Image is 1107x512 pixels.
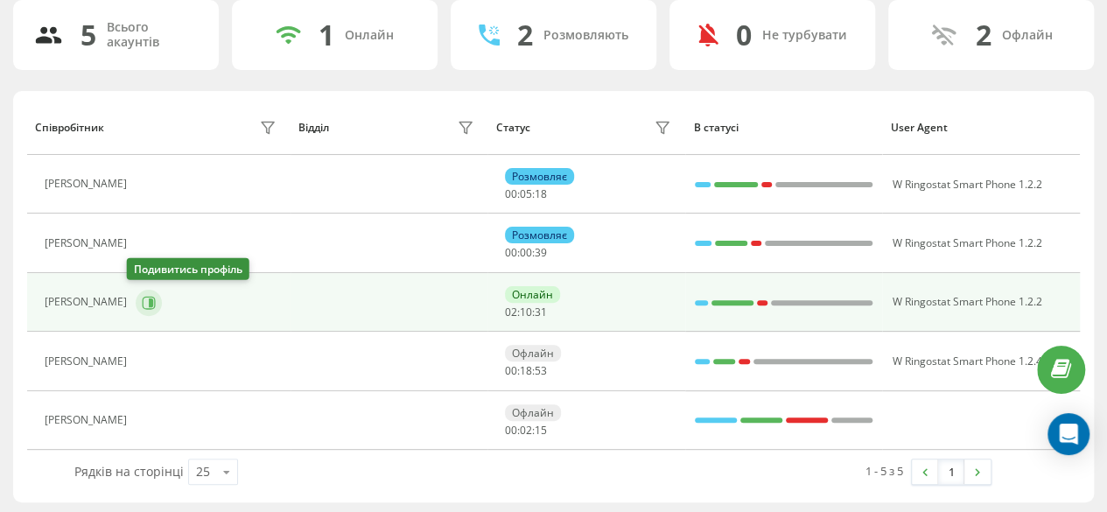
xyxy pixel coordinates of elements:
[520,423,532,438] span: 02
[892,294,1041,309] span: W Ringostat Smart Phone 1.2.2
[535,186,547,201] span: 18
[505,424,547,437] div: : :
[319,18,334,52] div: 1
[520,186,532,201] span: 05
[505,227,574,243] div: Розмовляє
[505,363,517,378] span: 00
[976,18,991,52] div: 2
[543,28,628,43] div: Розмовляють
[496,122,530,134] div: Статус
[127,258,249,280] div: Подивитись профіль
[520,305,532,319] span: 10
[74,463,184,480] span: Рядків на сторінці
[865,462,903,480] div: 1 - 5 з 5
[45,414,131,426] div: [PERSON_NAME]
[196,463,210,480] div: 25
[520,245,532,260] span: 00
[535,423,547,438] span: 15
[45,178,131,190] div: [PERSON_NAME]
[45,237,131,249] div: [PERSON_NAME]
[535,363,547,378] span: 53
[891,122,1072,134] div: User Agent
[505,423,517,438] span: 00
[505,345,561,361] div: Офлайн
[1002,28,1053,43] div: Офлайн
[535,245,547,260] span: 39
[45,355,131,368] div: [PERSON_NAME]
[762,28,847,43] div: Не турбувати
[892,235,1041,250] span: W Ringostat Smart Phone 1.2.2
[892,354,1041,368] span: W Ringostat Smart Phone 1.2.4
[505,286,560,303] div: Онлайн
[938,459,964,484] a: 1
[35,122,104,134] div: Співробітник
[505,168,574,185] div: Розмовляє
[1047,413,1089,455] div: Open Intercom Messenger
[505,305,517,319] span: 02
[45,296,131,308] div: [PERSON_NAME]
[517,18,533,52] div: 2
[520,363,532,378] span: 18
[505,186,517,201] span: 00
[298,122,329,134] div: Відділ
[736,18,752,52] div: 0
[505,188,547,200] div: : :
[505,365,547,377] div: : :
[892,177,1041,192] span: W Ringostat Smart Phone 1.2.2
[505,247,547,259] div: : :
[81,18,96,52] div: 5
[505,245,517,260] span: 00
[535,305,547,319] span: 31
[107,20,198,50] div: Всього акаунтів
[505,306,547,319] div: : :
[693,122,874,134] div: В статусі
[505,404,561,421] div: Офлайн
[345,28,394,43] div: Онлайн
